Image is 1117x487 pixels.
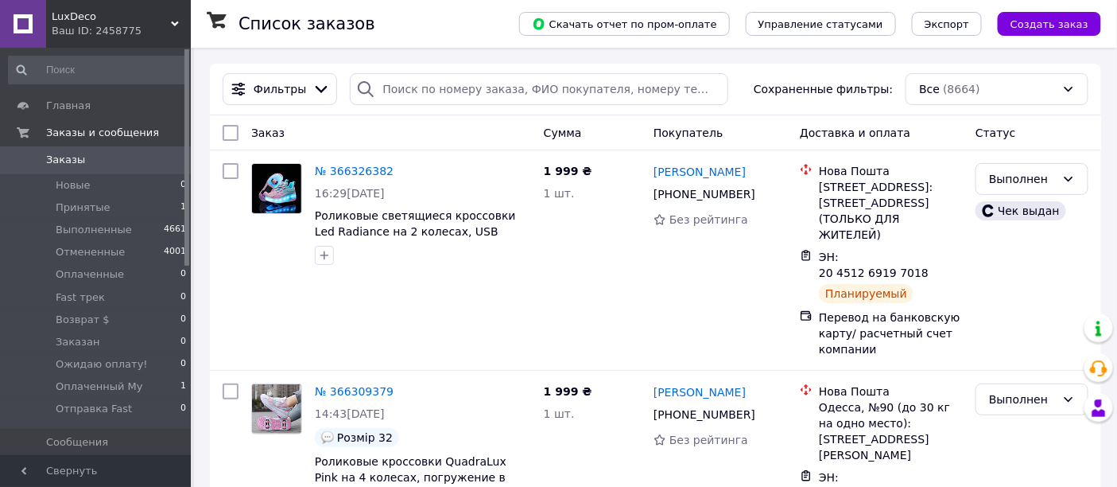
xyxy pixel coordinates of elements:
a: [PERSON_NAME] [654,384,746,400]
span: (8664) [943,83,980,95]
span: Заказы [46,153,85,167]
a: [PERSON_NAME] [654,164,746,180]
a: № 366326382 [315,165,394,177]
div: Перевод на банковскую карту/ расчетный счет компании [819,310,963,357]
div: Нова Пошта [819,163,963,179]
span: 1 шт. [544,187,575,200]
span: 0 [180,335,186,349]
span: Оплаченные [56,267,124,282]
button: Скачать отчет по пром-оплате [519,12,730,36]
div: [STREET_ADDRESS]: [STREET_ADDRESS] (ТОЛЬКО ДЛЯ ЖИТЕЛЕЙ) [819,179,963,243]
span: 1 999 ₴ [544,385,592,398]
span: 1 [180,380,186,394]
span: Выполненные [56,223,132,237]
span: 0 [180,290,186,305]
span: Без рейтинга [669,434,748,446]
span: ЭН: 20 4512 6919 7018 [819,251,929,279]
div: Выполнен [989,170,1056,188]
span: Сохраненные фильтры: [754,81,893,97]
span: Заказы и сообщения [46,126,159,140]
span: Статус [975,127,1016,139]
div: Планируемый [819,284,913,303]
span: 0 [180,178,186,193]
button: Управление статусами [746,12,896,36]
a: № 366309379 [315,385,394,398]
a: Фото товару [251,384,302,434]
span: 0 [180,313,186,327]
span: 14:43[DATE] [315,407,385,420]
img: :speech_balloon: [321,431,334,444]
span: [PHONE_NUMBER] [654,188,755,201]
span: Сумма [544,127,582,139]
div: Ваш ID: 2458775 [52,24,191,38]
div: Выполнен [989,391,1056,408]
span: Отмененные [56,245,125,259]
a: Создать заказ [982,17,1101,29]
span: Фильтры [254,81,306,97]
span: 0 [180,357,186,372]
span: Сообщения [46,435,108,450]
span: Возврат $ [56,313,110,327]
span: Оплаченный My [56,380,142,394]
input: Поиск [8,56,188,84]
span: LuxDeco [52,10,171,24]
img: Фото товару [252,384,301,434]
span: 1 шт. [544,407,575,420]
span: 16:29[DATE] [315,187,385,200]
button: Экспорт [912,12,982,36]
button: Создать заказ [998,12,1101,36]
input: Поиск по номеру заказа, ФИО покупателя, номеру телефона, Email, номеру накладной [350,73,727,105]
span: Скачать отчет по пром-оплате [532,17,717,31]
div: Чек выдан [975,201,1066,220]
span: Новые [56,178,91,193]
span: Отправка Fast [56,402,132,416]
span: 4661 [164,223,186,237]
span: Розмір 32 [337,431,393,444]
span: Экспорт [925,18,969,30]
span: 0 [180,402,186,416]
span: Без рейтинга [669,213,748,226]
img: Фото товару [252,164,301,213]
span: 0 [180,267,186,282]
span: 4001 [164,245,186,259]
span: Ожидаю оплату! [56,357,148,372]
span: Заказан [56,335,100,349]
a: Фото товару [251,163,302,214]
a: Роликовые светящиеся кроссовки Led Radiance на 2 колесах, USB зарядка, в стиле heelys, розовые (R... [315,209,516,270]
span: Все [919,81,940,97]
span: Fast трек [56,290,105,305]
span: Управление статусами [758,18,883,30]
span: Главная [46,99,91,113]
span: Заказ [251,127,285,139]
div: Нова Пошта [819,384,963,399]
span: [PHONE_NUMBER] [654,408,755,421]
div: Одесса, №90 (до 30 кг на одно место): [STREET_ADDRESS][PERSON_NAME] [819,399,963,463]
span: Покупатель [654,127,723,139]
span: Доставка и оплата [800,127,910,139]
h1: Список заказов [239,14,375,33]
span: 1 [180,201,186,215]
span: Создать заказ [1010,18,1088,30]
span: 1 999 ₴ [544,165,592,177]
span: Принятые [56,201,111,215]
